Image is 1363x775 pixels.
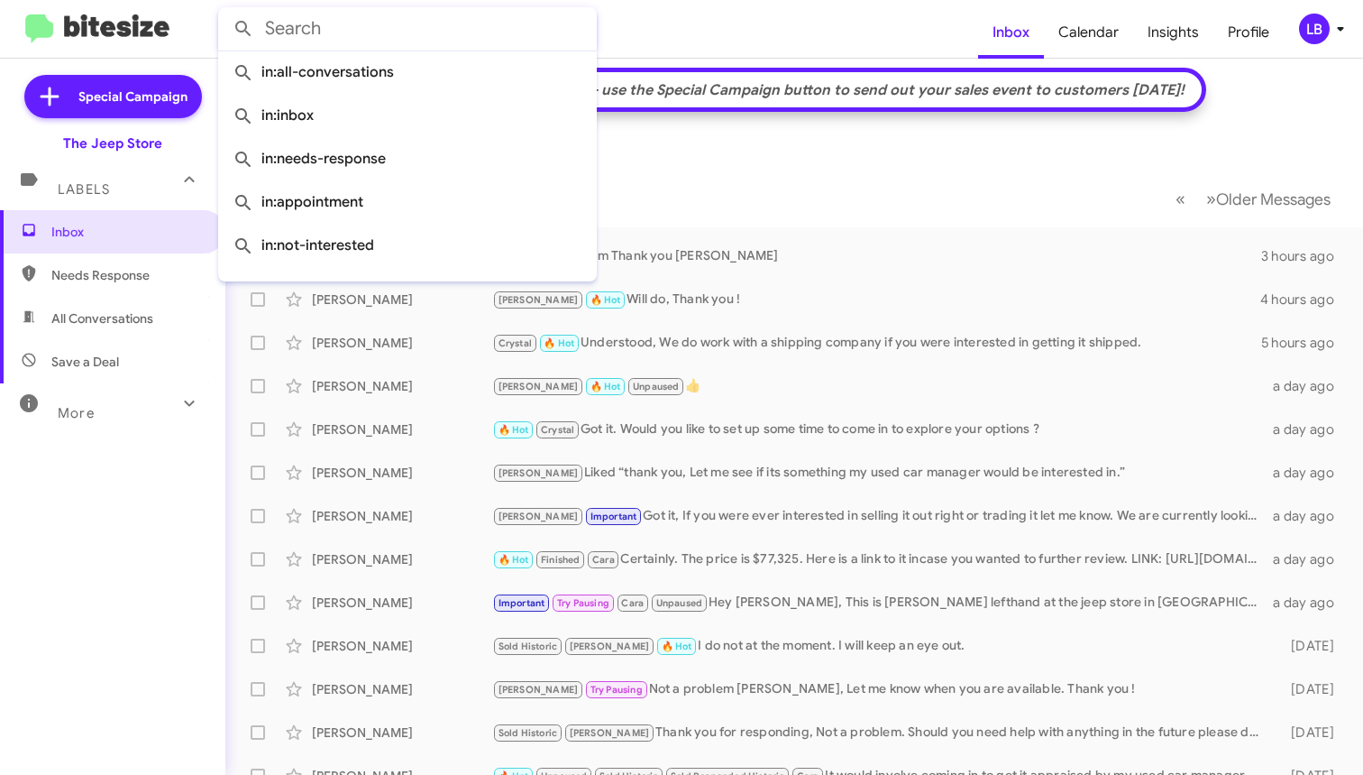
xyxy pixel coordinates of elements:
button: LB [1284,14,1343,44]
span: in:inbox [233,94,582,137]
span: [PERSON_NAME] [499,294,579,306]
nav: Page navigation example [1166,180,1341,217]
div: LB [1299,14,1330,44]
div: The Jeep Store [63,134,162,152]
div: [DATE] [1268,680,1349,698]
a: Inbox [978,6,1044,59]
span: 🔥 Hot [590,381,621,392]
span: 🔥 Hot [590,294,621,306]
div: 5 hours ago [1261,334,1349,352]
span: Finished [541,554,581,566]
div: [DATE] [1268,724,1349,742]
span: in:appointment [233,180,582,224]
span: All Conversations [51,309,153,328]
span: in:all-conversations [233,51,582,94]
div: a day ago [1268,550,1349,568]
div: 👍 [492,376,1268,397]
div: [PERSON_NAME] [312,507,492,525]
div: 3 hours ago [1261,247,1349,265]
span: Save a Deal [51,353,119,371]
span: Special Campaign [78,88,188,106]
span: « [1175,188,1185,210]
div: [PERSON_NAME] [312,550,492,568]
div: [PERSON_NAME] [312,680,492,698]
div: I do not at the moment. I will keep an eye out. [492,636,1268,657]
button: Previous [1165,180,1196,217]
div: [PERSON_NAME] [312,464,492,482]
div: a day ago [1268,420,1349,438]
span: 🔥 Hot [499,424,529,436]
span: Crystal [499,337,532,349]
span: Sold Historic [499,727,558,739]
span: Try Pausing [557,597,609,609]
a: Profile [1213,6,1284,59]
div: Not a problem [PERSON_NAME], Let me know when you are available. Thank you ! [492,679,1268,700]
div: a day ago [1268,377,1349,395]
a: Insights [1133,6,1213,59]
span: [PERSON_NAME] [570,727,650,739]
span: Inbox [51,223,205,241]
span: Important [499,597,545,609]
span: Cara [621,597,644,609]
div: Got it. Would you like to set up some time to come in to explore your options ? [492,420,1268,440]
div: [PERSON_NAME] [312,724,492,742]
span: in:needs-response [233,137,582,180]
span: Important [590,511,637,522]
div: Liked “thank you, Let me see if its something my used car manager would be interested in.” [492,463,1268,484]
div: a day ago [1268,464,1349,482]
span: Cara [592,554,615,566]
span: in:not-interested [233,224,582,267]
div: 4 hours ago [1260,291,1349,309]
div: No problem Thank you [PERSON_NAME] [492,246,1261,267]
span: 🔥 Hot [499,554,529,566]
span: Needs Response [51,266,205,284]
span: Try Pausing [590,684,643,696]
div: [PERSON_NAME] [312,420,492,438]
div: [PERSON_NAME] [312,377,492,395]
span: Labels [58,181,110,198]
span: [PERSON_NAME] [499,511,579,522]
div: a day ago [1268,507,1349,525]
a: Calendar [1044,6,1133,59]
div: Will do, Thank you ! [492,290,1260,310]
span: 🔥 Hot [544,337,574,349]
span: [PERSON_NAME] [499,684,579,696]
span: Unpaused [633,381,680,392]
div: [DATE] [1268,637,1349,655]
div: Certainly. The price is $77,325. Here is a link to it incase you wanted to further review. LINK: ... [492,549,1268,570]
span: 🔥 Hot [662,641,692,652]
span: [PERSON_NAME] [499,467,579,479]
div: [PERSON_NAME] [312,291,492,309]
div: Thank you for responding, Not a problem. Should you need help with anything in the future please ... [492,723,1268,743]
div: [DATE] Weekend is here - use the Special Campaign button to send out your sales event to customer... [414,81,1194,99]
span: Crystal [541,424,574,436]
div: Understood, We do work with a shipping company if you were interested in getting it shipped. [492,333,1261,354]
div: Hey [PERSON_NAME], This is [PERSON_NAME] lefthand at the jeep store in [GEOGRAPHIC_DATA]. Hope yo... [492,593,1268,614]
a: Special Campaign [24,75,202,118]
button: Next [1195,180,1341,217]
span: in:sold-verified [233,267,582,310]
div: [PERSON_NAME] [312,637,492,655]
div: [PERSON_NAME] [312,334,492,352]
span: Older Messages [1216,189,1331,209]
span: Sold Historic [499,641,558,652]
span: Unpaused [656,597,703,609]
span: [PERSON_NAME] [499,381,579,392]
div: a day ago [1268,594,1349,612]
span: [PERSON_NAME] [570,641,650,652]
div: [PERSON_NAME] [312,594,492,612]
span: More [58,405,95,421]
input: Search [218,7,597,51]
div: Got it, If you were ever interested in selling it out right or trading it let me know. We are cur... [492,506,1268,527]
span: » [1206,188,1216,210]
